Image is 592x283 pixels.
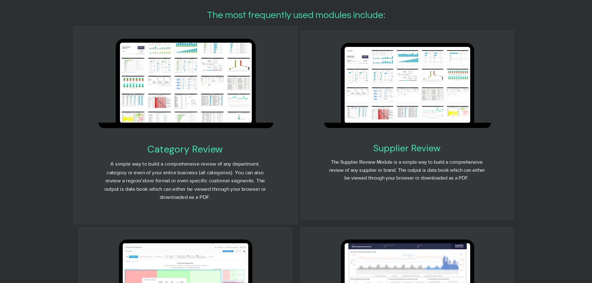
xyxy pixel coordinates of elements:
span: Supplier Review [373,142,441,154]
span: Category Review [147,143,223,156]
img: Supplier Review - transparent - blur10 - headers blurred.png [345,47,470,123]
p: A simple way to build a comprehensive review of any department, category or even of your entire b... [103,160,267,201]
h2: The most frequently used modules include: [78,9,514,22]
p: The Supplier Review Module is a simple way to build a comprehensive review of any supplier or bra... [328,158,485,182]
img: Category Review - blur 10.png [120,43,251,123]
